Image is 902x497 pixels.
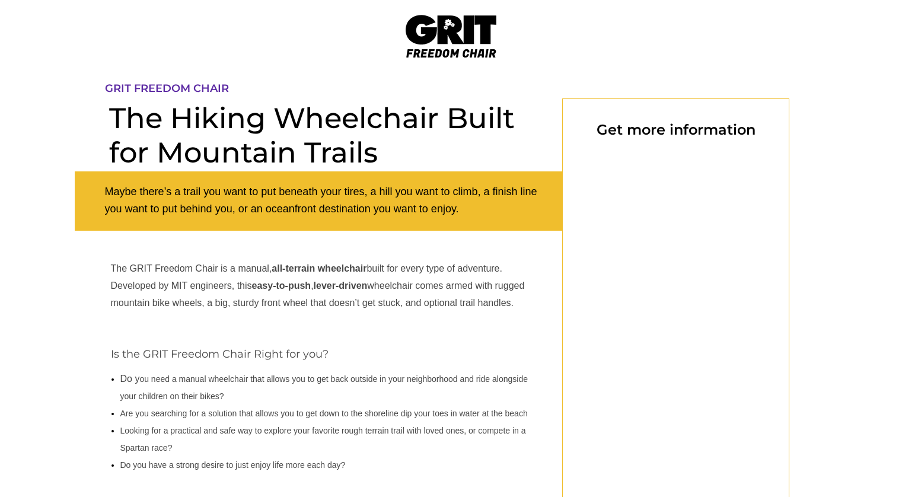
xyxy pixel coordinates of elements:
span: ou need a manual wheelchair that allows you to get back outside in your neighborhood and ride alo... [120,374,528,401]
span: Do you have a strong desire to just enjoy life more each day? [120,460,346,470]
span: Looking for a practical and safe way to explore your favorite rough terrain trail with loved ones... [120,426,526,453]
strong: lever-driven [314,281,368,291]
span: Are you searching for a solution that allows you to get down to the shoreline dip your toes in wa... [120,409,528,418]
span: The Hiking Wheelchair Built for Mountain Trails [109,101,515,170]
span: Get more information [597,121,756,138]
strong: all-terrain wheelchair [272,263,366,273]
span: The GRIT Freedom Chair is a manual, built for every type of adventure. Developed by MIT engineers... [111,263,525,308]
iframe: Form 0 [582,156,769,486]
span: Maybe there’s a trail you want to put beneath your tires, a hill you want to climb, a finish line... [105,186,537,215]
strong: easy-to-push [252,281,311,291]
span: Do y [120,374,140,384]
span: GRIT FREEDOM CHAIR [105,82,229,95]
span: Is the GRIT Freedom Chair Right for you? [111,348,329,361]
